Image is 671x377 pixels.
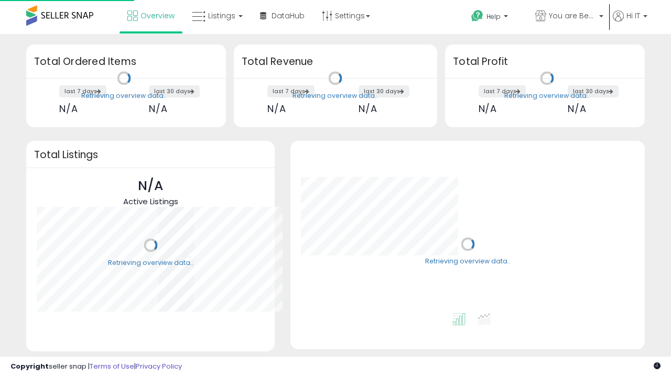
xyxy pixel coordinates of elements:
[425,257,511,267] div: Retrieving overview data..
[486,12,501,21] span: Help
[626,10,640,21] span: Hi IT
[136,361,182,371] a: Privacy Policy
[81,91,167,101] div: Retrieving overview data..
[10,362,182,372] div: seller snap | |
[293,91,378,101] div: Retrieving overview data..
[108,258,193,268] div: Retrieving overview data..
[90,361,134,371] a: Terms of Use
[140,10,175,21] span: Overview
[10,361,49,371] strong: Copyright
[549,10,596,21] span: You are Beautiful ([GEOGRAPHIC_DATA])
[504,91,590,101] div: Retrieving overview data..
[208,10,235,21] span: Listings
[463,2,526,34] a: Help
[471,9,484,23] i: Get Help
[272,10,305,21] span: DataHub
[613,10,647,34] a: Hi IT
